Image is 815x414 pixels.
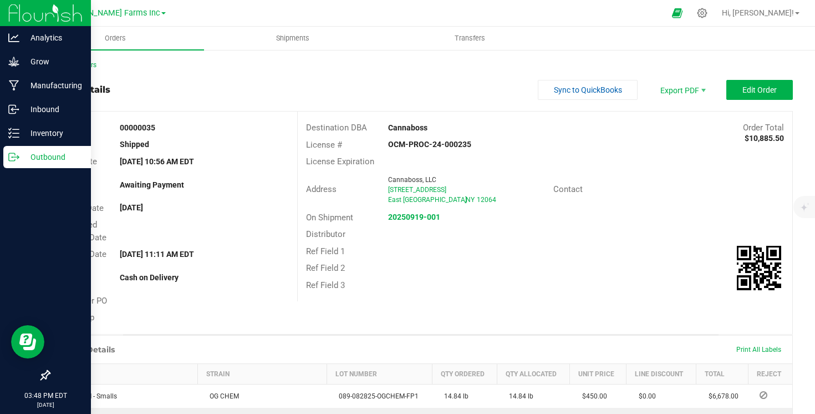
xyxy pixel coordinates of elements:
[306,213,353,223] span: On Shipment
[466,196,475,204] span: NY
[696,363,748,384] th: Total
[19,150,86,164] p: Outbound
[503,392,533,400] span: 14.84 lb
[742,85,777,94] span: Edit Order
[306,229,345,239] span: Distributor
[306,263,345,273] span: Ref Field 2
[381,27,559,50] a: Transfers
[695,8,709,18] div: Manage settings
[204,27,381,50] a: Shipments
[306,140,342,150] span: License #
[570,363,626,384] th: Unit Price
[432,363,497,384] th: Qty Ordered
[333,392,419,400] span: 089-082825-OGCHEM-FP1
[120,180,184,189] strong: Awaiting Payment
[388,196,467,204] span: East [GEOGRAPHIC_DATA]
[388,176,436,184] span: Cannaboss, LLC
[755,392,772,398] span: Reject Inventory
[306,246,345,256] span: Ref Field 1
[743,123,784,133] span: Order Total
[439,392,468,400] span: 14.84 lb
[120,273,179,282] strong: Cash on Delivery
[388,186,446,194] span: [STREET_ADDRESS]
[388,123,427,132] strong: Cannaboss
[5,401,86,409] p: [DATE]
[649,80,715,100] li: Export PDF
[306,123,367,133] span: Destination DBA
[8,104,19,115] inline-svg: Inbound
[120,123,155,132] strong: 00000035
[553,184,583,194] span: Contact
[5,391,86,401] p: 03:48 PM EDT
[19,31,86,44] p: Analytics
[8,56,19,67] inline-svg: Grow
[19,103,86,116] p: Inbound
[120,157,194,166] strong: [DATE] 10:56 AM EDT
[726,80,793,100] button: Edit Order
[465,196,466,204] span: ,
[11,325,44,359] iframe: Resource center
[120,250,194,259] strong: [DATE] 11:11 AM EDT
[736,346,781,354] span: Print All Labels
[19,79,86,92] p: Manufacturing
[440,33,500,43] span: Transfers
[745,134,784,143] strong: $10,885.50
[306,156,374,166] span: License Expiration
[722,8,794,17] span: Hi, [PERSON_NAME]!
[8,128,19,139] inline-svg: Inventory
[388,140,471,149] strong: OCM-PROC-24-000235
[626,363,696,384] th: Line Discount
[497,363,569,384] th: Qty Allocated
[27,27,204,50] a: Orders
[90,33,141,43] span: Orders
[120,140,149,149] strong: Shipped
[50,363,198,384] th: Item
[737,246,781,290] img: Scan me!
[633,392,656,400] span: $0.00
[120,203,143,212] strong: [DATE]
[8,152,19,163] inline-svg: Outbound
[261,33,324,43] span: Shipments
[538,80,638,100] button: Sync to QuickBooks
[8,32,19,43] inline-svg: Analytics
[554,85,622,94] span: Sync to QuickBooks
[737,246,781,290] qrcode: 00000035
[577,392,607,400] span: $450.00
[61,8,160,18] span: [PERSON_NAME] Farms Inc
[19,55,86,68] p: Grow
[703,392,738,400] span: $6,678.00
[748,363,793,384] th: Reject
[8,80,19,91] inline-svg: Manufacturing
[204,392,239,400] span: OG CHEM
[665,2,690,24] span: Open Ecommerce Menu
[197,363,327,384] th: Strain
[306,184,337,194] span: Address
[477,196,496,204] span: 12064
[388,213,440,221] a: 20250919-001
[306,280,345,290] span: Ref Field 3
[19,127,86,140] p: Inventory
[327,363,432,384] th: Lot Number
